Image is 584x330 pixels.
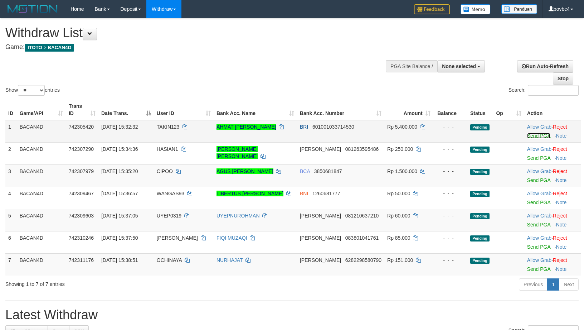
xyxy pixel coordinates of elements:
span: Copy 083801041761 to clipboard [345,235,379,241]
a: Allow Grab [527,257,551,263]
h4: Game: [5,44,382,51]
img: MOTION_logo.png [5,4,60,14]
span: TAKIN123 [157,124,180,130]
img: Button%20Memo.svg [461,4,491,14]
div: PGA Site Balance / [386,60,437,72]
span: Pending [470,213,490,219]
span: BRI [300,124,308,130]
th: Date Trans.: activate to sort column descending [98,100,154,120]
td: BACAN4D [17,164,66,187]
a: Send PGA [527,200,550,205]
a: Allow Grab [527,191,551,196]
td: 6 [5,231,17,253]
span: Rp 5.400.000 [387,124,417,130]
a: Send PGA [527,222,550,228]
a: Send PGA [527,133,550,139]
a: Reject [553,191,567,196]
span: HASIAN1 [157,146,178,152]
span: · [527,191,553,196]
span: [DATE] 15:37:50 [101,235,138,241]
a: Note [556,177,567,183]
a: AHMAT [PERSON_NAME] [216,124,276,130]
a: Note [556,155,567,161]
th: Action [524,100,581,120]
span: [DATE] 15:32:32 [101,124,138,130]
span: [DATE] 15:37:05 [101,213,138,219]
label: Search: [508,85,579,96]
span: 742309603 [69,213,94,219]
span: Copy 6282298580790 to clipboard [345,257,381,263]
span: 742310246 [69,235,94,241]
a: Stop [553,72,573,85]
td: 4 [5,187,17,209]
td: · [524,209,581,231]
a: Allow Grab [527,124,551,130]
span: Rp 85.000 [387,235,410,241]
span: · [527,146,553,152]
a: Next [559,278,579,291]
img: panduan.png [501,4,537,14]
div: - - - [436,123,464,130]
a: FIQI MUZAQI [216,235,247,241]
td: BACAN4D [17,253,66,276]
button: None selected [437,60,485,72]
span: CIPOO [157,168,173,174]
th: Balance [433,100,467,120]
div: - - - [436,212,464,219]
span: Copy 1260681777 to clipboard [312,191,340,196]
a: LIBERTUS [PERSON_NAME] [216,191,283,196]
span: ITOTO > BACAN4D [25,44,74,52]
span: 742307979 [69,168,94,174]
td: BACAN4D [17,209,66,231]
div: - - - [436,257,464,264]
a: Note [556,200,567,205]
a: UYEPNUROHMAN [216,213,260,219]
td: · [524,187,581,209]
a: Send PGA [527,244,550,250]
a: Allow Grab [527,235,551,241]
span: · [527,124,553,130]
a: Note [556,222,567,228]
a: Reject [553,168,567,174]
span: Copy 601001033714530 to clipboard [312,124,354,130]
span: Copy 081210637210 to clipboard [345,213,379,219]
span: 742309467 [69,191,94,196]
td: · [524,120,581,143]
label: Show entries [5,85,60,96]
div: - - - [436,190,464,197]
span: · [527,213,553,219]
span: Pending [470,147,490,153]
span: [DATE] 15:38:51 [101,257,138,263]
div: - - - [436,168,464,175]
td: BACAN4D [17,120,66,143]
th: Trans ID: activate to sort column ascending [66,100,98,120]
th: Bank Acc. Number: activate to sort column ascending [297,100,384,120]
td: 1 [5,120,17,143]
a: Send PGA [527,266,550,272]
span: Pending [470,169,490,175]
td: BACAN4D [17,142,66,164]
span: [PERSON_NAME] [300,257,341,263]
a: Reject [553,235,567,241]
select: Showentries [18,85,45,96]
th: Status [467,100,493,120]
td: · [524,231,581,253]
span: [DATE] 15:36:57 [101,191,138,196]
a: Previous [519,278,547,291]
a: Reject [553,124,567,130]
td: · [524,253,581,276]
span: Rp 60.000 [387,213,410,219]
td: BACAN4D [17,187,66,209]
span: Pending [470,235,490,241]
span: OCHINAYA [157,257,182,263]
a: Send PGA [527,177,550,183]
th: ID [5,100,17,120]
span: BNI [300,191,308,196]
th: Bank Acc. Name: activate to sort column ascending [214,100,297,120]
div: - - - [436,234,464,241]
th: Amount: activate to sort column ascending [384,100,433,120]
th: Game/API: activate to sort column ascending [17,100,66,120]
h1: Latest Withdraw [5,308,579,322]
span: WANGAS93 [157,191,184,196]
span: [PERSON_NAME] [300,235,341,241]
